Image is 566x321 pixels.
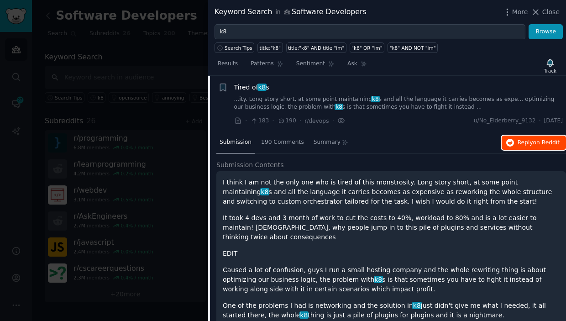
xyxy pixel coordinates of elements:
[314,138,341,147] span: Summary
[257,84,267,91] span: k8
[350,42,384,53] a: "k8" OR "im"
[390,45,436,51] div: "k8" AND NOT "im"
[275,8,280,16] span: in
[347,60,357,68] span: Ask
[223,301,560,320] p: One of the problems I had is networking and the solution in just didn't give me what I needed, it...
[223,265,560,294] p: Caused a lot of confusion, guys I run a small hosting company and the whole rewriting thing is ab...
[544,117,563,125] span: [DATE]
[299,311,309,319] span: k8
[296,60,325,68] span: Sentiment
[531,7,560,17] button: Close
[503,7,528,17] button: More
[293,57,338,75] a: Sentiment
[518,139,560,147] span: Reply
[257,42,283,53] a: title:"k8"
[234,95,563,111] a: ...ity. Long story short, at some point maintainingk8s and all the language it carries becomes as...
[223,213,560,242] p: It took 4 devs and 3 month of work to cut the costs to 40%, workload to 80% and is a lot easier t...
[215,57,241,75] a: Results
[335,104,343,110] span: k8
[541,56,560,75] button: Track
[261,138,304,147] span: 190 Comments
[502,136,566,150] button: Replyon Reddit
[245,116,247,126] span: ·
[371,96,379,102] span: k8
[544,68,556,74] div: Track
[260,188,270,195] span: k8
[260,45,281,51] div: title:"k8"
[529,24,563,40] button: Browse
[225,45,252,51] span: Search Tips
[288,45,344,51] div: title:"k8" AND title:"im"
[304,118,329,124] span: r/devops
[474,117,536,125] span: u/No_Elderberry_9132
[412,302,422,309] span: k8
[234,83,269,92] span: Tired of s
[542,7,560,17] span: Close
[374,276,383,283] span: k8
[247,57,286,75] a: Patterns
[278,117,296,125] span: 190
[223,249,560,258] p: EDIT
[388,42,438,53] a: "k8" AND NOT "im"
[299,116,301,126] span: ·
[250,117,269,125] span: 183
[533,139,560,146] span: on Reddit
[215,24,525,40] input: Try a keyword related to your business
[215,6,367,18] div: Keyword Search Software Developers
[220,138,252,147] span: Submission
[539,117,541,125] span: ·
[234,83,269,92] a: Tired ofk8s
[218,60,238,68] span: Results
[216,160,284,170] span: Submission Contents
[286,42,346,53] a: title:"k8" AND title:"im"
[344,57,370,75] a: Ask
[223,178,560,206] p: I think I am not the only one who is tired of this monstrosity. Long story short, at some point m...
[251,60,273,68] span: Patterns
[215,42,254,53] button: Search Tips
[272,116,274,126] span: ·
[332,116,334,126] span: ·
[351,45,382,51] div: "k8" OR "im"
[512,7,528,17] span: More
